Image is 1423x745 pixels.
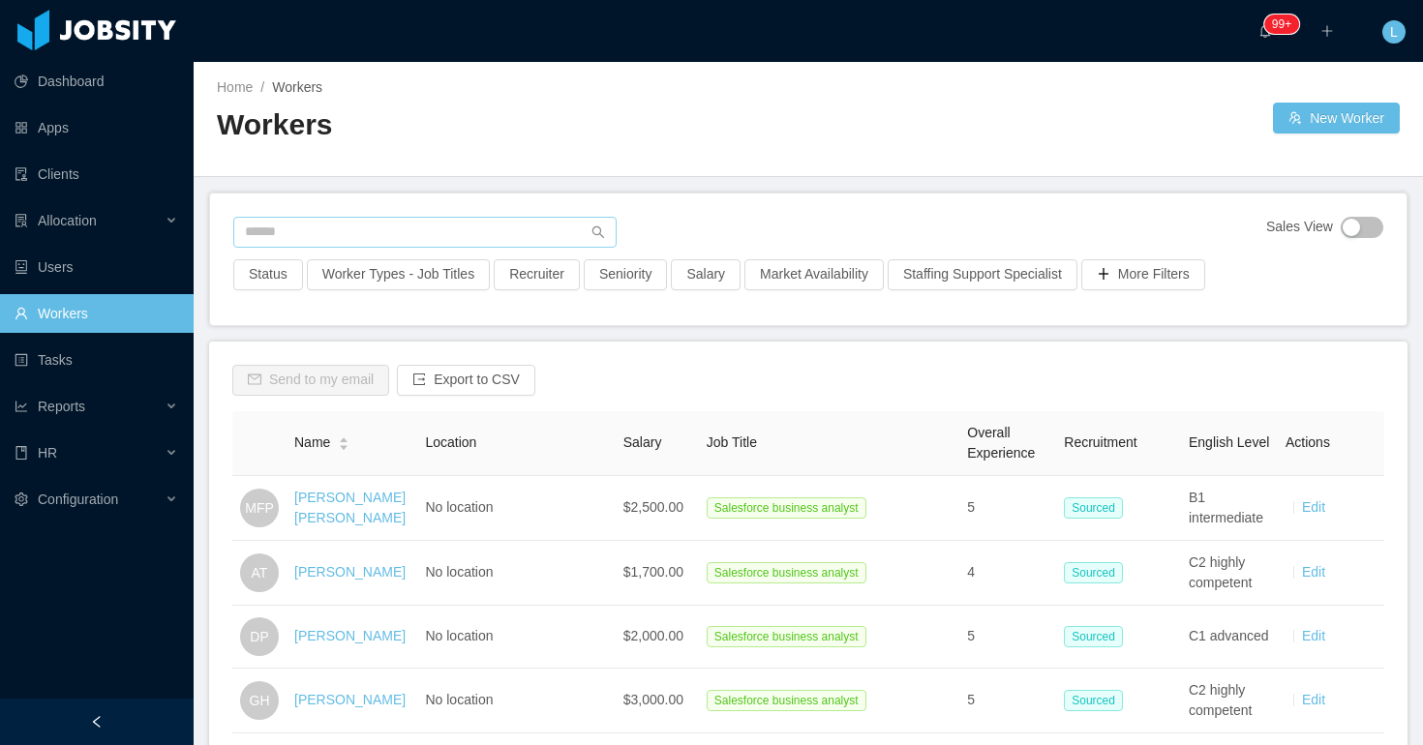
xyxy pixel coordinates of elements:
a: icon: appstoreApps [15,108,178,147]
span: / [260,79,264,95]
a: Sourced [1064,628,1131,643]
span: HR [38,445,57,461]
span: Location [425,434,476,450]
a: icon: robotUsers [15,248,178,286]
span: Salary [623,434,662,450]
td: C1 advanced [1181,606,1278,669]
a: [PERSON_NAME] [PERSON_NAME] [294,490,406,525]
span: Overall Experience [967,425,1035,461]
td: C2 highly competent [1181,669,1278,733]
button: icon: plusMore Filters [1081,259,1205,290]
i: icon: caret-up [339,435,349,441]
span: Reports [38,399,85,414]
a: Edit [1302,564,1325,580]
button: Worker Types - Job Titles [307,259,490,290]
a: icon: auditClients [15,155,178,194]
i: icon: plus [1320,24,1334,38]
button: Salary [671,259,741,290]
span: Workers [272,79,322,95]
td: No location [417,476,615,541]
sup: 2131 [1264,15,1299,34]
button: Seniority [584,259,667,290]
td: No location [417,606,615,669]
td: 5 [959,476,1056,541]
button: Recruiter [494,259,580,290]
span: $2,500.00 [623,499,683,515]
td: 4 [959,541,1056,606]
span: L [1390,20,1398,44]
div: Sort [338,434,349,448]
a: Sourced [1064,499,1131,515]
span: Sourced [1064,626,1123,647]
td: No location [417,541,615,606]
i: icon: line-chart [15,400,28,413]
span: DP [250,617,268,656]
i: icon: setting [15,492,28,506]
span: Name [294,432,330,453]
span: Salesforce business analyst [707,562,866,583]
i: icon: book [15,446,28,460]
span: Sourced [1064,562,1123,583]
a: icon: userWorkers [15,294,178,333]
a: [PERSON_NAME] [294,692,406,707]
a: [PERSON_NAME] [294,564,406,580]
span: GH [250,681,270,720]
a: icon: pie-chartDashboard [15,62,178,101]
button: Status [233,259,303,290]
a: Sourced [1064,692,1131,707]
button: Market Availability [744,259,884,290]
td: 5 [959,606,1056,669]
span: $3,000.00 [623,692,683,707]
span: AT [252,553,268,592]
a: Edit [1302,628,1325,643]
span: Sourced [1064,690,1123,711]
span: Actions [1286,434,1330,450]
a: Edit [1302,692,1325,707]
i: icon: bell [1258,24,1272,38]
button: Staffing Support Specialist [888,259,1077,290]
span: Job Title [707,434,757,450]
span: Salesforce business analyst [707,690,866,711]
a: Home [217,79,253,95]
span: Allocation [38,213,97,228]
span: Sales View [1266,217,1333,238]
a: icon: profileTasks [15,341,178,379]
i: icon: search [591,225,605,239]
td: 5 [959,669,1056,733]
span: Configuration [38,492,118,507]
button: icon: exportExport to CSV [397,365,535,396]
span: $1,700.00 [623,564,683,580]
h2: Workers [217,105,808,145]
a: Edit [1302,499,1325,515]
span: Recruitment [1064,434,1136,450]
td: No location [417,669,615,733]
button: icon: usergroup-addNew Worker [1273,103,1400,134]
span: $2,000.00 [623,628,683,643]
i: icon: caret-down [339,442,349,448]
i: icon: solution [15,214,28,227]
span: Salesforce business analyst [707,497,866,519]
span: MFP [245,489,274,527]
td: B1 intermediate [1181,476,1278,541]
span: Salesforce business analyst [707,626,866,647]
a: Sourced [1064,564,1131,580]
span: English Level [1189,434,1269,450]
a: [PERSON_NAME] [294,628,406,643]
td: C2 highly competent [1181,541,1278,606]
span: Sourced [1064,497,1123,519]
